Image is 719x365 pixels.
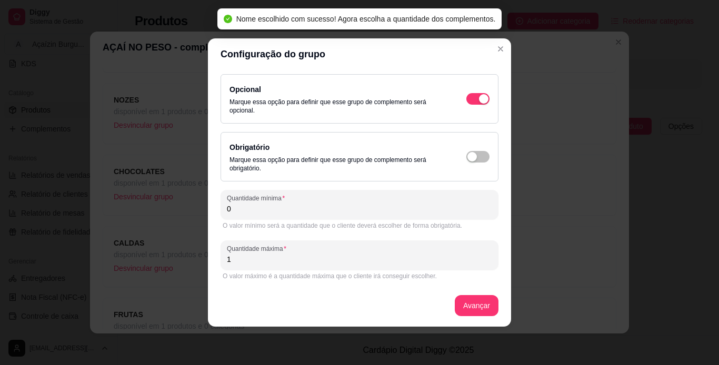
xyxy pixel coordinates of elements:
[227,204,492,214] input: Quantidade mínima
[223,272,496,280] div: O valor máximo é a quantidade máxima que o cliente irá conseguir escolher.
[236,15,496,23] span: Nome escolhido com sucesso! Agora escolha a quantidade dos complementos.
[229,98,445,115] p: Marque essa opção para definir que esse grupo de complemento será opcional.
[224,15,232,23] span: check-circle
[229,85,261,94] label: Opcional
[227,194,288,202] label: Quantidade mínima
[492,40,509,57] button: Close
[208,38,511,70] header: Configuração do grupo
[229,156,445,173] p: Marque essa opção para definir que esse grupo de complemento será obrigatório.
[227,254,492,265] input: Quantidade máxima
[229,143,269,151] label: Obrigatório
[455,295,498,316] button: Avançar
[227,244,290,253] label: Quantidade máxima
[223,221,496,230] div: O valor mínimo será a quantidade que o cliente deverá escolher de forma obrigatória.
